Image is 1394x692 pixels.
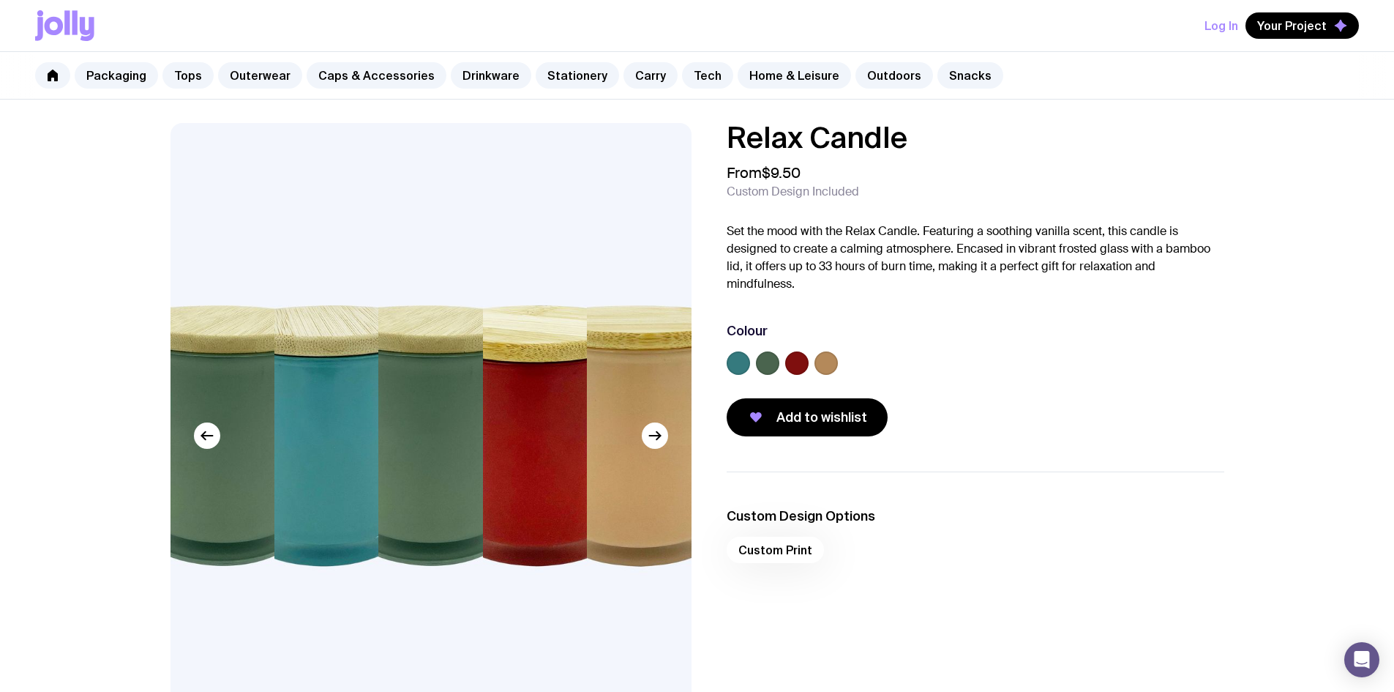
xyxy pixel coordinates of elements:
[776,409,867,426] span: Add to wishlist
[738,62,851,89] a: Home & Leisure
[162,62,214,89] a: Tops
[451,62,531,89] a: Drinkware
[218,62,302,89] a: Outerwear
[855,62,933,89] a: Outdoors
[1204,12,1238,39] button: Log In
[682,62,733,89] a: Tech
[727,223,1224,293] p: Set the mood with the Relax Candle. Featuring a soothing vanilla scent, this candle is designed t...
[727,185,859,199] span: Custom Design Included
[937,62,1003,89] a: Snacks
[727,123,1224,152] h1: Relax Candle
[727,507,1224,525] h3: Custom Design Options
[307,62,446,89] a: Caps & Accessories
[762,163,801,182] span: $9.50
[1257,18,1327,33] span: Your Project
[1344,642,1379,677] div: Open Intercom Messenger
[727,164,801,182] span: From
[727,322,768,340] h3: Colour
[727,398,888,436] button: Add to wishlist
[623,62,678,89] a: Carry
[536,62,619,89] a: Stationery
[75,62,158,89] a: Packaging
[1245,12,1359,39] button: Your Project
